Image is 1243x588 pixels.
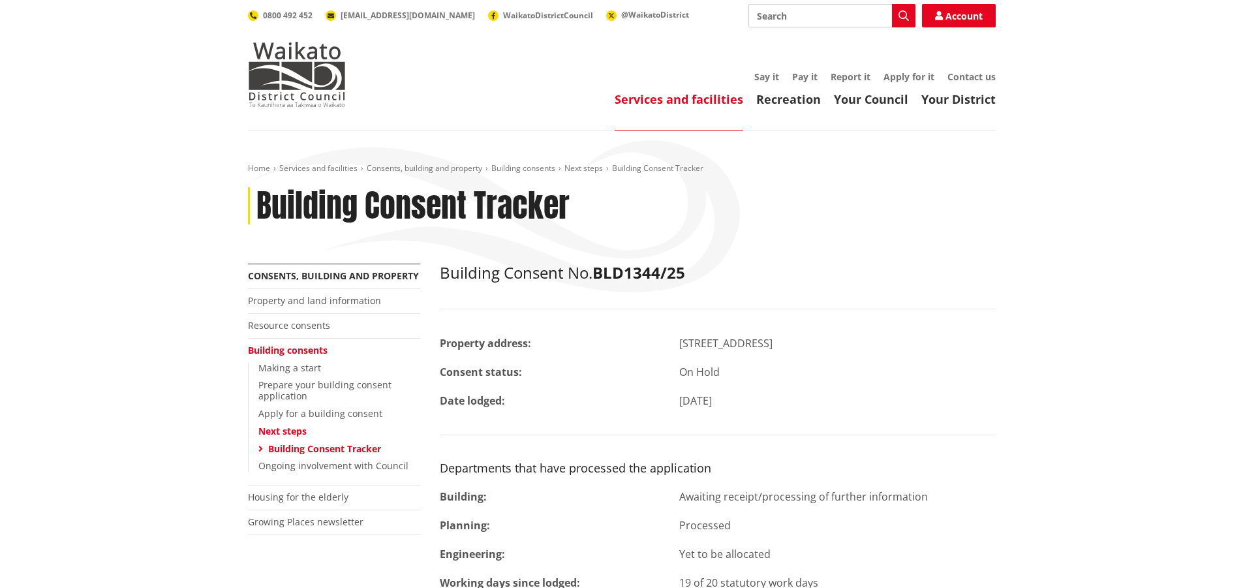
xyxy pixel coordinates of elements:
a: Building consents [248,344,328,356]
strong: Building: [440,489,487,504]
strong: Date lodged: [440,394,505,408]
h2: Building Consent No. [440,264,996,283]
a: Apply for a building consent [258,407,382,420]
span: Building Consent Tracker [612,162,703,174]
div: Yet to be allocated [669,546,1005,562]
a: Building Consent Tracker [268,442,381,455]
strong: Property address: [440,336,531,350]
a: Building consents [491,162,555,174]
strong: BLD1344/25 [592,262,685,283]
div: [STREET_ADDRESS] [669,335,1005,351]
a: Housing for the elderly [248,491,348,503]
h3: Departments that have processed the application [440,461,996,476]
a: Services and facilities [279,162,358,174]
a: Prepare your building consent application [258,379,391,402]
a: Growing Places newsletter [248,516,363,528]
a: Contact us [947,70,996,83]
a: Consents, building and property [367,162,482,174]
a: 0800 492 452 [248,10,313,21]
h1: Building Consent Tracker [256,187,570,225]
a: Recreation [756,91,821,107]
input: Search input [748,4,915,27]
a: Resource consents [248,319,330,332]
a: Your District [921,91,996,107]
a: Making a start [258,362,321,374]
iframe: Messenger Launcher [1183,533,1230,580]
div: Awaiting receipt/processing of further information [669,489,1005,504]
div: Processed [669,518,1005,533]
div: On Hold [669,364,1005,380]
span: @WaikatoDistrict [621,9,689,20]
strong: Planning: [440,518,490,533]
a: @WaikatoDistrict [606,9,689,20]
div: [DATE] [669,393,1005,409]
span: WaikatoDistrictCouncil [503,10,593,21]
a: WaikatoDistrictCouncil [488,10,593,21]
a: Pay it [792,70,818,83]
a: Next steps [258,425,307,437]
nav: breadcrumb [248,163,996,174]
strong: Engineering: [440,547,505,561]
a: Your Council [834,91,908,107]
a: Ongoing involvement with Council [258,459,408,472]
a: [EMAIL_ADDRESS][DOMAIN_NAME] [326,10,475,21]
a: Services and facilities [615,91,743,107]
a: Next steps [564,162,603,174]
strong: Consent status: [440,365,522,379]
span: [EMAIL_ADDRESS][DOMAIN_NAME] [341,10,475,21]
a: Account [922,4,996,27]
a: Say it [754,70,779,83]
a: Consents, building and property [248,270,419,282]
a: Home [248,162,270,174]
a: Apply for it [883,70,934,83]
a: Property and land information [248,294,381,307]
span: 0800 492 452 [263,10,313,21]
img: Waikato District Council - Te Kaunihera aa Takiwaa o Waikato [248,42,346,107]
a: Report it [831,70,870,83]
